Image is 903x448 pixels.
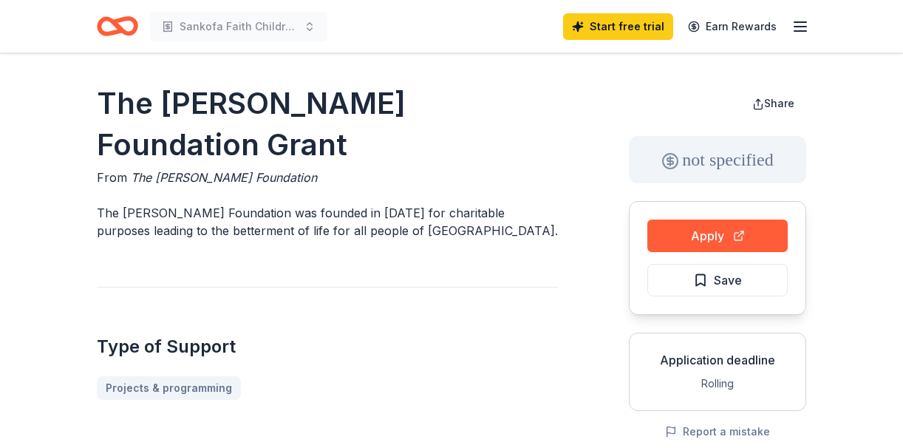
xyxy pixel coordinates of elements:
[97,335,558,359] h2: Type of Support
[629,136,806,183] div: not specified
[97,169,558,186] div: From
[641,375,794,393] div: Rolling
[665,423,770,441] button: Report a mistake
[180,18,298,35] span: Sankofa Faith Children's Initiative
[97,9,138,44] a: Home
[150,12,327,41] button: Sankofa Faith Children's Initiative
[764,97,794,109] span: Share
[97,204,558,240] p: The [PERSON_NAME] Foundation was founded in [DATE] for charitable purposes leading to the betterm...
[740,89,806,118] button: Share
[714,271,742,290] span: Save
[131,170,317,185] span: The [PERSON_NAME] Foundation
[647,220,788,252] button: Apply
[97,83,558,166] h1: The [PERSON_NAME] Foundation Grant
[679,13,786,40] a: Earn Rewards
[647,264,788,296] button: Save
[97,376,241,400] a: Projects & programming
[563,13,673,40] a: Start free trial
[641,351,794,369] div: Application deadline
